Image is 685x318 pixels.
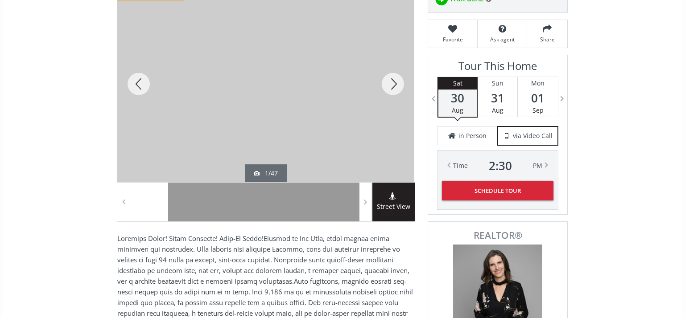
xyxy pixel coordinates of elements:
span: 01 [518,92,558,104]
div: Sun [478,77,517,90]
div: 1/47 [254,169,278,178]
span: Ask agent [482,36,522,43]
span: via Video Call [513,131,553,140]
div: Time PM [453,159,542,172]
span: 2 : 30 [489,159,512,172]
span: 31 [478,92,517,104]
span: in Person [458,131,487,140]
span: Share [532,36,563,43]
span: Street View [372,202,415,212]
span: Aug [452,106,463,114]
span: Favorite [433,36,473,43]
span: REALTOR® [438,231,557,240]
div: Sat [438,77,477,90]
span: Sep [532,106,544,114]
button: Schedule Tour [442,181,553,200]
span: 30 [438,92,477,104]
h3: Tour This Home [437,60,558,77]
div: Mon [518,77,558,90]
span: Aug [492,106,503,114]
